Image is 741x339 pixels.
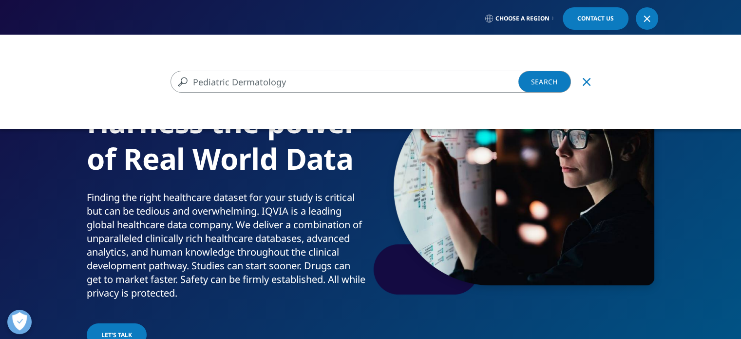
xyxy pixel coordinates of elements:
[577,16,614,21] span: Contact Us
[518,71,571,93] a: Search
[165,34,658,80] nav: Primary
[583,78,590,86] svg: Clear
[171,71,543,93] input: Search
[495,15,550,22] span: Choose a Region
[7,310,32,334] button: Open Preferences
[563,7,628,30] a: Contact Us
